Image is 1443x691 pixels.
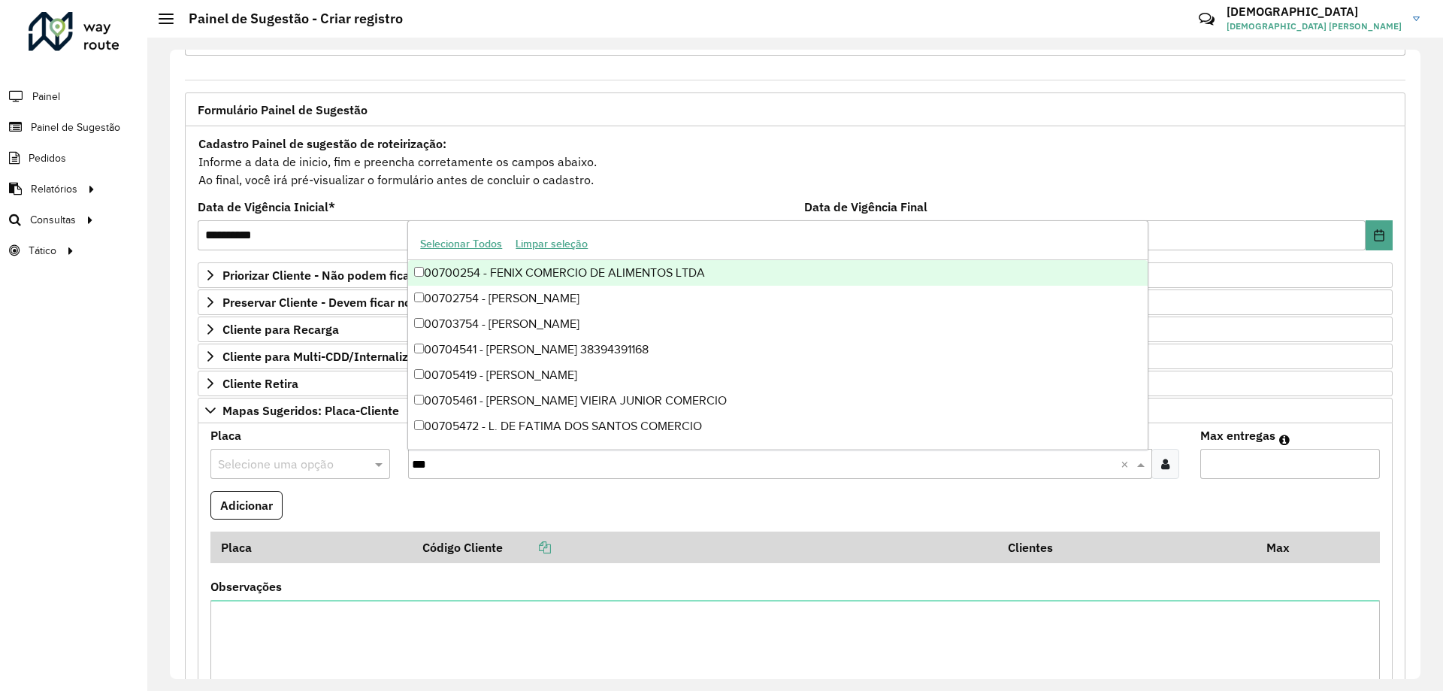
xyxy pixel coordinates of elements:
[222,323,339,335] span: Cliente para Recarga
[408,414,1147,439] div: 00705472 - L. DE FATIMA DOS SANTOS COMERCIO
[198,134,1393,189] div: Informe a data de inicio, fim e preencha corretamente os campos abaixo. Ao final, você irá pré-vi...
[210,426,241,444] label: Placa
[503,540,551,555] a: Copiar
[408,337,1147,362] div: 00704541 - [PERSON_NAME] 38394391168
[413,532,998,563] th: Código Cliente
[1227,20,1402,33] span: [DEMOGRAPHIC_DATA] [PERSON_NAME]
[31,120,120,135] span: Painel de Sugestão
[1256,532,1316,563] th: Max
[174,11,403,27] h2: Painel de Sugestão - Criar registro
[198,198,335,216] label: Data de Vigência Inicial
[198,136,446,151] strong: Cadastro Painel de sugestão de roteirização:
[198,371,1393,396] a: Cliente Retira
[998,532,1256,563] th: Clientes
[413,232,509,256] button: Selecionar Todos
[30,212,76,228] span: Consultas
[408,362,1147,388] div: 00705419 - [PERSON_NAME]
[210,491,283,520] button: Adicionar
[222,377,298,389] span: Cliente Retira
[222,405,399,417] span: Mapas Sugeridos: Placa-Cliente
[31,181,77,197] span: Relatórios
[210,532,413,563] th: Placa
[408,439,1147,465] div: 00705495 - [PERSON_NAME] 79565115187
[1366,220,1393,250] button: Choose Date
[32,89,60,105] span: Painel
[222,350,434,362] span: Cliente para Multi-CDD/Internalização
[222,296,528,308] span: Preservar Cliente - Devem ficar no buffer, não roteirizar
[198,398,1393,423] a: Mapas Sugeridos: Placa-Cliente
[408,260,1147,286] div: 00700254 - FENIX COMERCIO DE ALIMENTOS LTDA
[408,311,1147,337] div: 00703754 - [PERSON_NAME]
[1227,5,1402,19] h3: [DEMOGRAPHIC_DATA]
[198,289,1393,315] a: Preservar Cliente - Devem ficar no buffer, não roteirizar
[198,262,1393,288] a: Priorizar Cliente - Não podem ficar no buffer
[1200,426,1275,444] label: Max entregas
[198,344,1393,369] a: Cliente para Multi-CDD/Internalização
[408,388,1147,414] div: 00705461 - [PERSON_NAME] VIEIRA JUNIOR COMERCIO
[408,286,1147,311] div: 00702754 - [PERSON_NAME]
[1121,455,1133,473] span: Clear all
[804,198,927,216] label: Data de Vigência Final
[407,220,1148,450] ng-dropdown-panel: Options list
[1279,434,1290,446] em: Máximo de clientes que serão colocados na mesma rota com os clientes informados
[222,269,468,281] span: Priorizar Cliente - Não podem ficar no buffer
[198,317,1393,342] a: Cliente para Recarga
[509,232,594,256] button: Limpar seleção
[210,577,282,596] label: Observações
[29,150,66,166] span: Pedidos
[1190,3,1223,35] a: Contato Rápido
[198,104,368,116] span: Formulário Painel de Sugestão
[29,243,56,259] span: Tático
